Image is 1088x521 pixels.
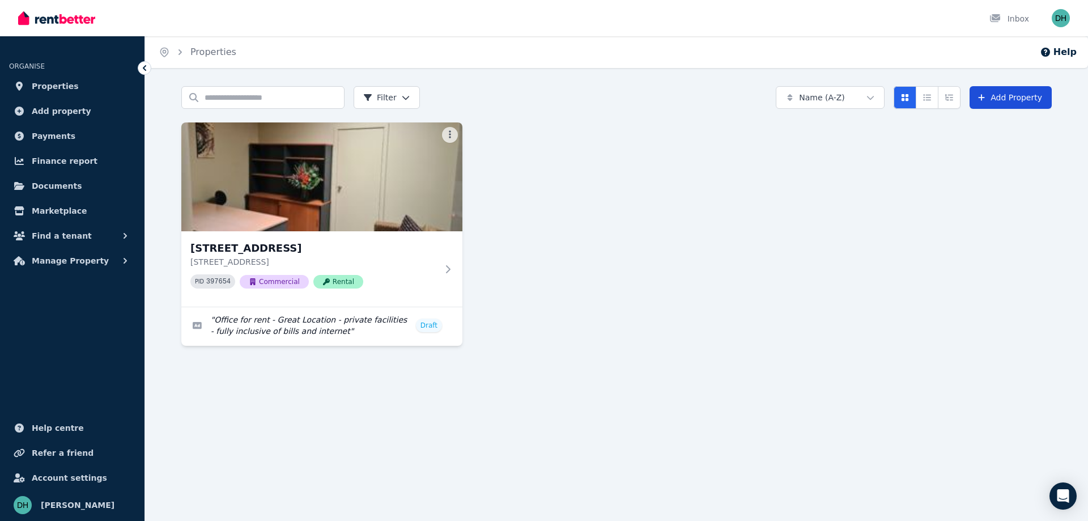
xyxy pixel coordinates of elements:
span: Filter [363,92,397,103]
a: Payments [9,125,135,147]
div: View options [894,86,960,109]
a: Marketplace [9,200,135,222]
a: Finance report [9,150,135,172]
div: Open Intercom Messenger [1049,482,1077,510]
span: Refer a friend [32,446,93,460]
span: Properties [32,79,79,93]
img: Deborah Hill [14,496,32,514]
span: Commercial [240,275,309,289]
span: Find a tenant [32,229,92,243]
span: Documents [32,179,82,193]
span: [PERSON_NAME] [41,498,114,512]
span: Rental [313,275,363,289]
span: Marketplace [32,204,87,218]
span: Manage Property [32,254,109,268]
button: Card view [894,86,916,109]
code: 397654 [206,278,231,286]
h3: [STREET_ADDRESS] [190,240,437,256]
nav: Breadcrumb [145,36,250,68]
p: [STREET_ADDRESS] [190,256,437,268]
img: RentBetter [18,10,95,27]
a: Documents [9,175,135,197]
a: 1/130 Longueville Rd, Lane Cove[STREET_ADDRESS][STREET_ADDRESS]PID 397654CommercialRental [181,122,462,307]
a: Properties [190,46,236,57]
a: Account settings [9,467,135,489]
img: 1/130 Longueville Rd, Lane Cove [181,122,462,231]
button: Help [1040,45,1077,59]
a: Edit listing: Office for rent - Great Location - private facilities - fully inclusive of bills an... [181,307,462,346]
button: Filter [354,86,420,109]
img: Deborah Hill [1052,9,1070,27]
button: Manage Property [9,249,135,272]
span: ORGANISE [9,62,45,70]
span: Add property [32,104,91,118]
span: Help centre [32,421,84,435]
div: Inbox [989,13,1029,24]
span: Payments [32,129,75,143]
button: More options [442,127,458,143]
button: Expanded list view [938,86,960,109]
button: Name (A-Z) [776,86,885,109]
a: Add Property [970,86,1052,109]
span: Name (A-Z) [799,92,845,103]
button: Find a tenant [9,225,135,247]
span: Finance report [32,154,97,168]
button: Compact list view [916,86,938,109]
a: Add property [9,100,135,122]
span: Account settings [32,471,107,485]
a: Properties [9,75,135,98]
a: Help centre [9,417,135,439]
a: Refer a friend [9,442,135,464]
small: PID [195,278,204,285]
